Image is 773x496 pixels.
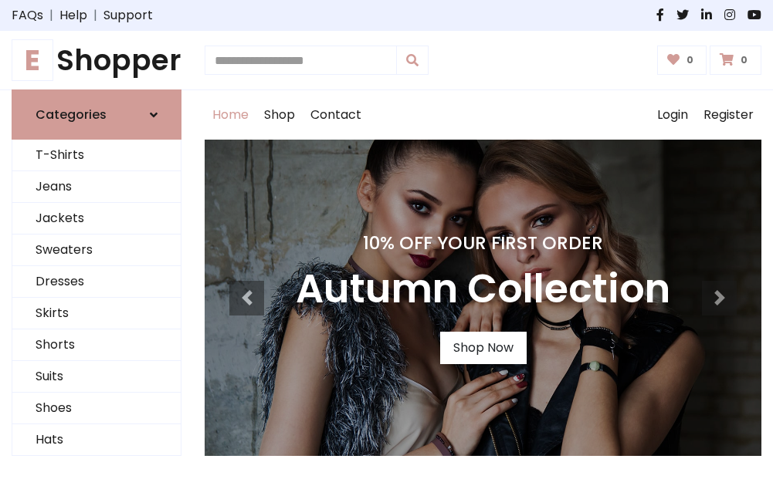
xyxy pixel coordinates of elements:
[12,235,181,266] a: Sweaters
[12,43,181,77] a: EShopper
[737,53,751,67] span: 0
[103,6,153,25] a: Support
[12,424,181,456] a: Hats
[12,203,181,235] a: Jackets
[303,90,369,140] a: Contact
[205,90,256,140] a: Home
[256,90,303,140] a: Shop
[683,53,697,67] span: 0
[440,332,527,364] a: Shop Now
[59,6,87,25] a: Help
[12,6,43,25] a: FAQs
[12,266,181,298] a: Dresses
[87,6,103,25] span: |
[657,46,707,75] a: 0
[296,232,670,254] h4: 10% Off Your First Order
[43,6,59,25] span: |
[12,89,181,140] a: Categories
[12,361,181,393] a: Suits
[12,39,53,81] span: E
[296,266,670,313] h3: Autumn Collection
[12,140,181,171] a: T-Shirts
[12,171,181,203] a: Jeans
[12,298,181,329] a: Skirts
[12,43,181,77] h1: Shopper
[12,393,181,424] a: Shoes
[12,329,181,361] a: Shorts
[649,90,696,140] a: Login
[710,46,761,75] a: 0
[36,107,107,122] h6: Categories
[696,90,761,140] a: Register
